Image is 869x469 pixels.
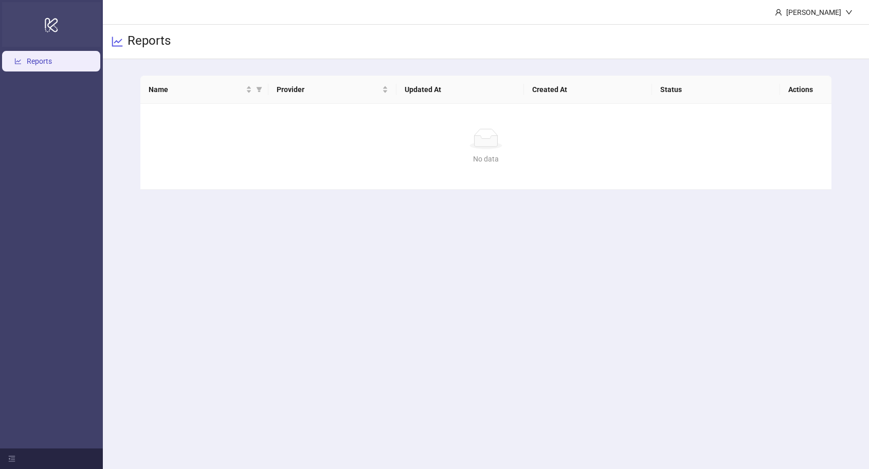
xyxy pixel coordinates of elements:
span: line-chart [111,35,123,48]
th: Updated At [396,76,524,104]
span: filter [256,86,262,93]
span: filter [254,82,264,97]
span: down [845,9,853,16]
div: No data [153,153,819,165]
th: Created At [524,76,652,104]
span: menu-fold [8,455,15,462]
span: Provider [277,84,380,95]
th: Name [140,76,268,104]
th: Actions [780,76,831,104]
a: Reports [27,57,52,65]
th: Status [652,76,780,104]
div: [PERSON_NAME] [782,7,845,18]
span: user [775,9,782,16]
span: Name [149,84,244,95]
th: Provider [268,76,396,104]
h3: Reports [128,33,171,50]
